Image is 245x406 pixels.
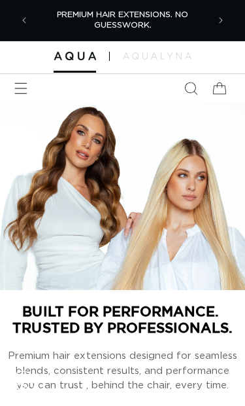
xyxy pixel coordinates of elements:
[123,52,191,59] img: aqualyna.com
[57,10,188,29] span: PREMIUM HAIR EXTENSIONS. NO GUESSWORK.
[7,303,238,336] span: BUILT FOR PERFORMANCE. TRUSTED BY PROFESSIONALS.
[8,363,237,378] p: blends, consistent results, and performance
[7,74,35,103] summary: Menu
[8,349,237,364] p: Premium hair extensions designed for seamless
[176,74,205,103] summary: Search
[54,52,96,60] img: Aqua Hair Extensions
[206,6,235,35] button: Next announcement
[10,6,39,35] button: Previous announcement
[8,378,237,394] p: you can trust , behind the chair, every time.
